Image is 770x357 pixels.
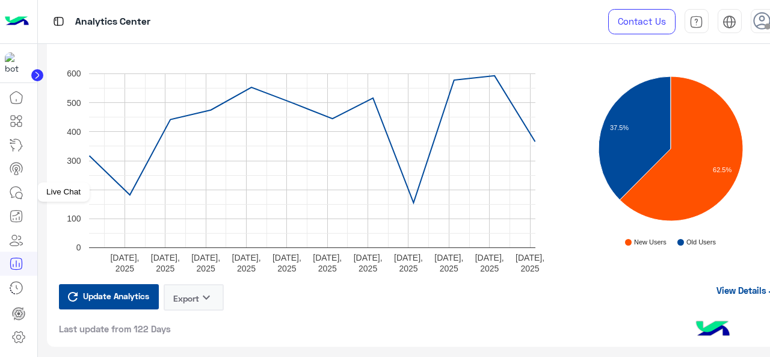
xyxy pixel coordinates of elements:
text: 2025 [196,264,215,273]
text: 2025 [359,264,377,273]
text: Old Users [686,239,716,246]
text: 0 [76,243,81,253]
img: hulul-logo.png [692,309,734,351]
text: [DATE], [191,253,220,262]
text: 600 [67,69,81,79]
text: [DATE], [272,253,301,262]
img: tab [722,15,736,29]
text: 500 [67,98,81,108]
text: [DATE], [110,253,139,262]
text: 2025 [156,264,174,273]
text: [DATE], [313,253,342,262]
text: 100 [67,214,81,223]
text: 62.5% [713,166,731,173]
text: New Users [634,239,667,246]
text: 2025 [520,264,539,273]
text: 300 [67,156,81,166]
p: Analytics Center [75,14,150,30]
text: 37.5% [610,124,629,131]
text: [DATE], [516,253,544,262]
a: Contact Us [608,9,676,34]
text: [DATE], [394,253,423,262]
text: 2025 [115,264,134,273]
text: [DATE], [434,253,463,262]
img: tab [689,15,703,29]
button: Exportkeyboard_arrow_down [164,284,224,311]
i: keyboard_arrow_down [199,290,214,305]
text: 2025 [439,264,458,273]
text: 400 [67,127,81,137]
svg: A chart. [59,43,614,284]
text: 2025 [277,264,296,273]
span: Last update from 122 Days [59,323,171,335]
text: [DATE], [475,253,504,262]
a: tab [685,9,709,34]
button: Update Analytics [59,284,159,309]
text: 2025 [399,264,417,273]
div: Live Chat [37,182,90,202]
text: [DATE], [150,253,179,262]
text: 2025 [236,264,255,273]
img: tab [51,14,66,29]
span: Update Analytics [80,288,152,304]
img: Logo [5,9,29,34]
img: 317874714732967 [5,52,26,74]
text: [DATE], [232,253,260,262]
text: [DATE], [353,253,382,262]
text: 2025 [480,264,499,273]
text: 2025 [318,264,336,273]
